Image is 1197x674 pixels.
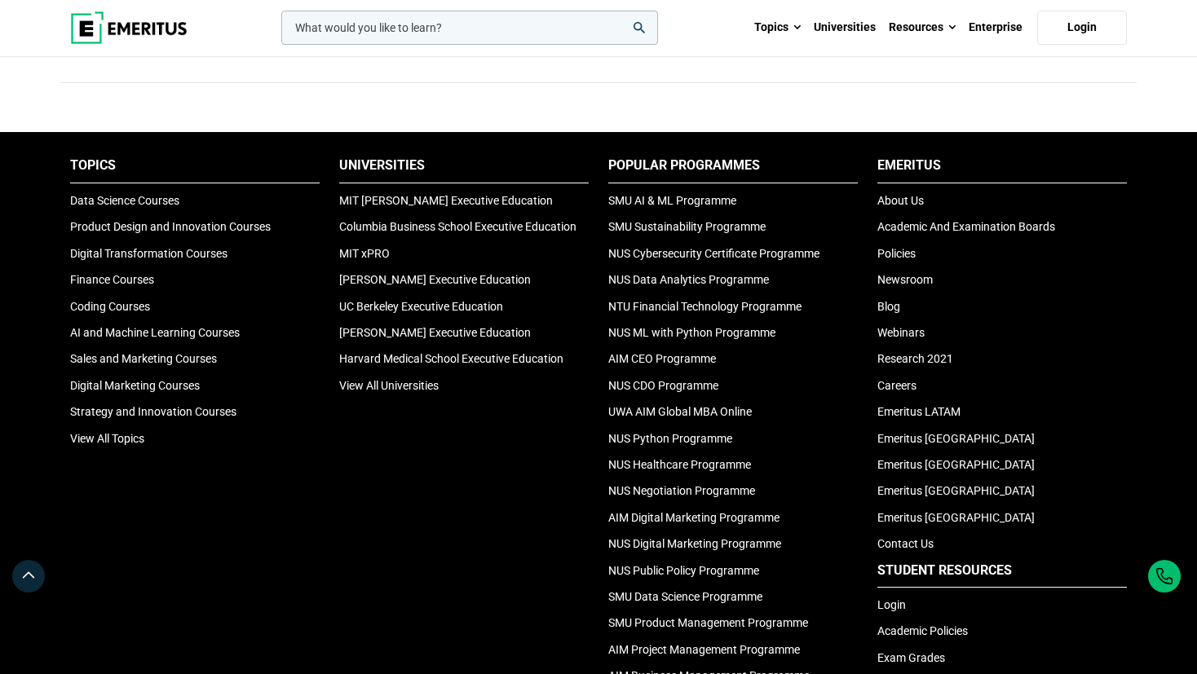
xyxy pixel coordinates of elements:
[608,432,732,445] a: NUS Python Programme
[877,511,1035,524] a: Emeritus [GEOGRAPHIC_DATA]
[70,405,236,418] a: Strategy and Innovation Courses
[70,432,144,445] a: View All Topics
[70,220,271,233] a: Product Design and Innovation Courses
[608,511,780,524] a: AIM Digital Marketing Programme
[877,300,900,313] a: Blog
[608,590,762,603] a: SMU Data Science Programme
[877,273,933,286] a: Newsroom
[608,564,759,577] a: NUS Public Policy Programme
[877,598,906,611] a: Login
[608,326,775,339] a: NUS ML with Python Programme
[70,247,227,260] a: Digital Transformation Courses
[70,379,200,392] a: Digital Marketing Courses
[70,352,217,365] a: Sales and Marketing Courses
[877,220,1055,233] a: Academic And Examination Boards
[339,300,503,313] a: UC Berkeley Executive Education
[70,300,150,313] a: Coding Courses
[339,220,576,233] a: Columbia Business School Executive Education
[608,458,751,471] a: NUS Healthcare Programme
[608,194,736,207] a: SMU AI & ML Programme
[339,194,553,207] a: MIT [PERSON_NAME] Executive Education
[877,432,1035,445] a: Emeritus [GEOGRAPHIC_DATA]
[877,537,934,550] a: Contact Us
[281,11,658,45] input: woocommerce-product-search-field-0
[877,326,925,339] a: Webinars
[877,484,1035,497] a: Emeritus [GEOGRAPHIC_DATA]
[877,247,916,260] a: Policies
[339,379,439,392] a: View All Universities
[608,247,819,260] a: NUS Cybersecurity Certificate Programme
[70,273,154,286] a: Finance Courses
[608,300,802,313] a: NTU Financial Technology Programme
[877,379,917,392] a: Careers
[608,379,718,392] a: NUS CDO Programme
[877,405,961,418] a: Emeritus LATAM
[877,352,953,365] a: Research 2021
[608,352,716,365] a: AIM CEO Programme
[339,326,531,339] a: [PERSON_NAME] Executive Education
[608,643,800,656] a: AIM Project Management Programme
[608,616,808,629] a: SMU Product Management Programme
[70,194,179,207] a: Data Science Courses
[608,484,755,497] a: NUS Negotiation Programme
[339,352,563,365] a: Harvard Medical School Executive Education
[608,220,766,233] a: SMU Sustainability Programme
[70,326,240,339] a: AI and Machine Learning Courses
[608,537,781,550] a: NUS Digital Marketing Programme
[608,405,752,418] a: UWA AIM Global MBA Online
[877,651,945,664] a: Exam Grades
[608,273,769,286] a: NUS Data Analytics Programme
[1037,11,1127,45] a: Login
[339,247,390,260] a: MIT xPRO
[339,273,531,286] a: [PERSON_NAME] Executive Education
[877,194,924,207] a: About Us
[877,624,968,637] a: Academic Policies
[877,458,1035,471] a: Emeritus [GEOGRAPHIC_DATA]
